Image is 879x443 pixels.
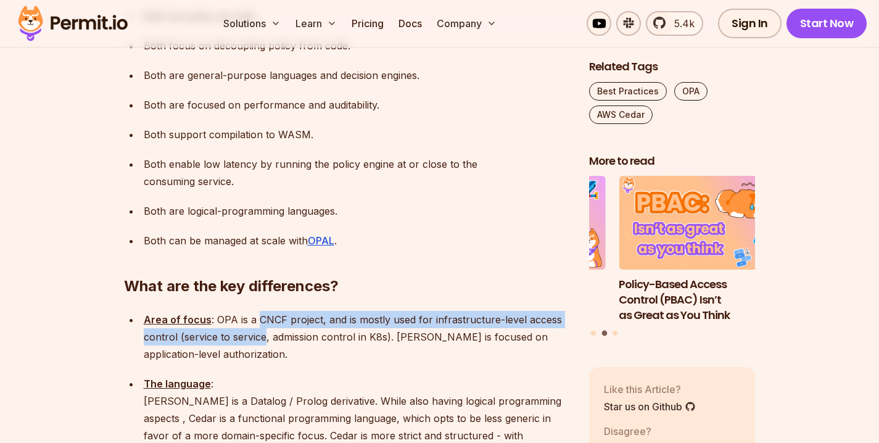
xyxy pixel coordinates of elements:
[674,82,708,101] a: OPA
[144,126,569,143] p: Both support compilation to WASM.
[432,11,501,36] button: Company
[604,424,669,439] p: Disagree?
[144,378,211,390] strong: The language
[144,232,569,249] p: Both can be managed at scale with .
[218,11,286,36] button: Solutions
[667,16,695,31] span: 5.4k
[619,176,785,270] img: Policy-Based Access Control (PBAC) Isn’t as Great as You Think
[646,11,703,36] a: 5.4k
[144,96,569,114] p: Both are focused on performance and auditability.
[394,11,427,36] a: Docs
[439,176,606,323] li: 1 of 3
[347,11,389,36] a: Pricing
[291,11,342,36] button: Learn
[589,59,756,75] h2: Related Tags
[144,313,212,326] strong: Area of focus
[619,277,785,323] h3: Policy-Based Access Control (PBAC) Isn’t as Great as You Think
[619,176,785,323] li: 2 of 3
[619,176,785,323] a: Policy-Based Access Control (PBAC) Isn’t as Great as You ThinkPolicy-Based Access Control (PBAC) ...
[144,155,569,190] p: Both enable low latency by running the policy engine at or close to the consuming service.
[12,2,133,44] img: Permit logo
[786,9,867,38] a: Start Now
[613,331,617,336] button: Go to slide 3
[591,331,596,336] button: Go to slide 1
[604,399,696,414] a: Star us on Github
[604,382,696,397] p: Like this Article?
[589,154,756,169] h2: More to read
[308,234,334,247] a: OPAL
[144,67,569,84] p: Both are general-purpose languages and decision engines.
[439,277,606,323] h3: How to Use JWTs for Authorization: Best Practices and Common Mistakes
[718,9,782,38] a: Sign In
[589,106,653,124] a: AWS Cedar
[124,227,569,296] h2: What are the key differences?
[144,202,569,220] p: Both are logical-programming languages.
[144,311,569,363] p: : OPA is a CNCF project, and is mostly used for infrastructure-level access control (service to s...
[589,176,756,338] div: Posts
[601,331,607,336] button: Go to slide 2
[589,82,667,101] a: Best Practices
